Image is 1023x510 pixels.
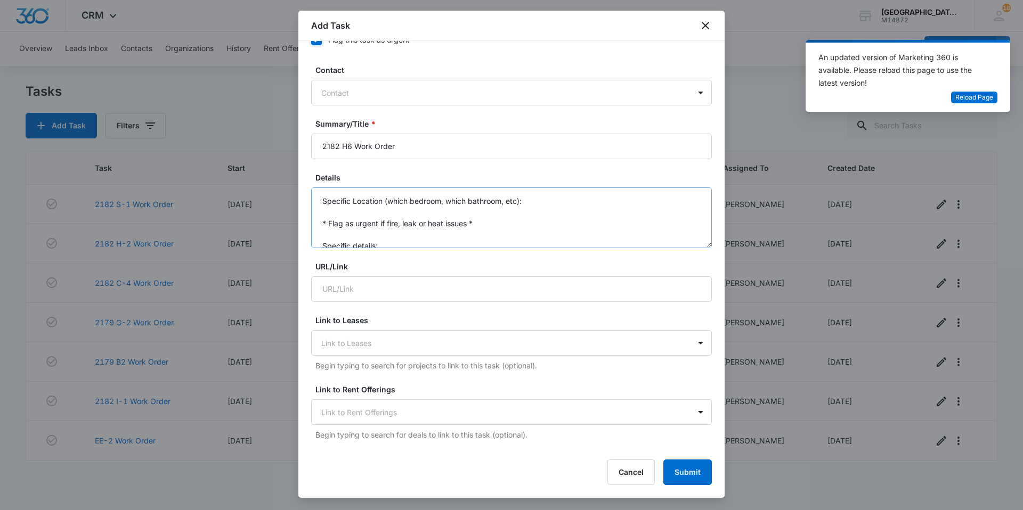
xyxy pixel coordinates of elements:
[315,64,716,76] label: Contact
[315,315,716,326] label: Link to Leases
[311,134,712,159] input: Summary/Title
[607,459,655,485] button: Cancel
[663,459,712,485] button: Submit
[955,93,993,103] span: Reload Page
[311,187,712,248] textarea: Specific Location (which bedroom, which bathroom, etc): * Flag as urgent if fire, leak or heat is...
[311,19,350,32] h1: Add Task
[699,19,712,32] button: close
[315,172,716,183] label: Details
[311,276,712,302] input: URL/Link
[315,384,716,395] label: Link to Rent Offerings
[315,429,712,440] p: Begin typing to search for deals to link to this task (optional).
[818,51,985,89] div: An updated version of Marketing 360 is available. Please reload this page to use the latest version!
[315,118,716,129] label: Summary/Title
[315,261,716,272] label: URL/Link
[315,360,712,371] p: Begin typing to search for projects to link to this task (optional).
